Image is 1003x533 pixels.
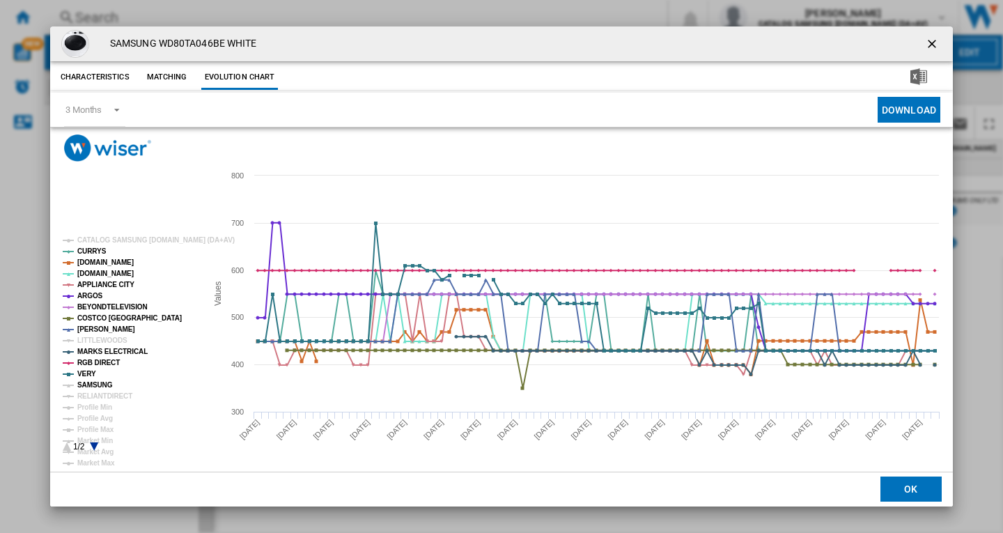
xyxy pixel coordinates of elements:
tspan: [DATE] [275,418,298,441]
tspan: Profile Avg [77,415,113,422]
tspan: CURRYS [77,247,107,255]
tspan: COSTCO [GEOGRAPHIC_DATA] [77,314,182,322]
tspan: 800 [231,171,244,180]
img: excel-24x24.png [910,68,927,85]
tspan: MARKS ELECTRICAL [77,348,148,355]
tspan: 500 [231,313,244,321]
tspan: Market Avg [77,448,114,456]
button: Characteristics [57,65,133,90]
div: 3 Months [65,105,102,115]
h4: SAMSUNG WD80TA046BE WHITE [103,37,257,51]
tspan: Market Max [77,459,115,467]
tspan: Values [213,281,223,306]
tspan: [DATE] [459,418,482,441]
button: Evolution chart [201,65,279,90]
tspan: [DATE] [496,418,519,441]
button: Matching [137,65,198,90]
tspan: [DATE] [238,418,261,441]
ng-md-icon: getI18NText('BUTTONS.CLOSE_DIALOG') [925,37,942,54]
tspan: [DATE] [606,418,629,441]
tspan: 400 [231,360,244,369]
img: 8733458_R_Z001A [61,30,89,58]
tspan: [DATE] [311,418,334,441]
tspan: [DATE] [348,418,371,441]
tspan: ARGOS [77,292,103,300]
tspan: [DATE] [643,418,666,441]
tspan: [PERSON_NAME] [77,325,135,333]
button: Download in Excel [888,65,949,90]
tspan: Market Min [77,437,113,445]
tspan: [DOMAIN_NAME] [77,258,134,266]
tspan: SAMSUNG [77,381,113,389]
md-dialog: Product popup [50,26,953,507]
tspan: [DATE] [533,418,556,441]
tspan: Profile Min [77,403,112,411]
tspan: VERY [77,370,96,378]
tspan: [DATE] [717,418,740,441]
tspan: [DATE] [827,418,850,441]
tspan: [DOMAIN_NAME] [77,270,134,277]
text: 1/2 [73,442,85,451]
tspan: RELIANTDIRECT [77,392,132,400]
tspan: Profile Max [77,426,114,433]
tspan: [DATE] [385,418,408,441]
tspan: BEYONDTELEVISION [77,303,148,311]
tspan: 700 [231,219,244,227]
tspan: 300 [231,408,244,416]
tspan: [DATE] [864,418,887,441]
tspan: [DATE] [790,418,813,441]
tspan: LITTLEWOODS [77,337,127,344]
tspan: [DATE] [680,418,703,441]
tspan: [DATE] [754,418,777,441]
tspan: CATALOG SAMSUNG [DOMAIN_NAME] (DA+AV) [77,236,235,244]
tspan: APPLIANCE CITY [77,281,134,288]
tspan: RGB DIRECT [77,359,120,366]
tspan: [DATE] [901,418,924,441]
img: logo_wiser_300x94.png [64,134,151,162]
tspan: [DATE] [422,418,445,441]
button: getI18NText('BUTTONS.CLOSE_DIALOG') [919,30,947,58]
button: OK [880,477,942,502]
tspan: 600 [231,266,244,275]
button: Download [878,97,940,123]
tspan: [DATE] [569,418,592,441]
